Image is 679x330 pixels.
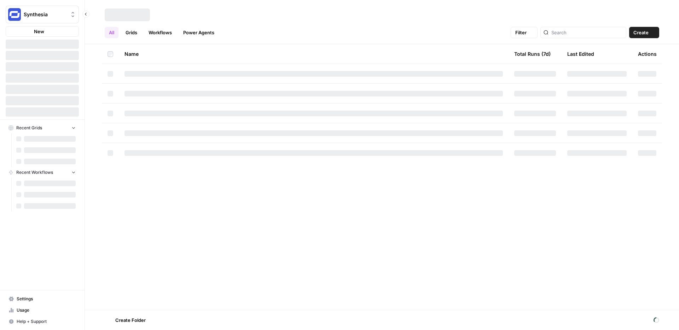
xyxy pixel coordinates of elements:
[6,316,79,327] button: Help + Support
[8,8,21,21] img: Synthesia Logo
[124,44,503,64] div: Name
[24,11,66,18] span: Synthesia
[17,296,76,302] span: Settings
[16,125,42,131] span: Recent Grids
[6,305,79,316] a: Usage
[551,29,623,36] input: Search
[6,6,79,23] button: Workspace: Synthesia
[511,27,538,38] button: Filter
[105,27,118,38] a: All
[638,44,657,64] div: Actions
[34,28,44,35] span: New
[514,44,551,64] div: Total Runs (7d)
[629,27,659,38] button: Create
[144,27,176,38] a: Workflows
[6,167,79,178] button: Recent Workflows
[6,123,79,133] button: Recent Grids
[17,318,76,325] span: Help + Support
[179,27,219,38] a: Power Agents
[567,44,594,64] div: Last Edited
[6,293,79,305] a: Settings
[105,314,150,326] button: Create Folder
[121,27,141,38] a: Grids
[115,317,146,324] span: Create Folder
[515,29,527,36] span: Filter
[633,29,649,36] span: Create
[17,307,76,313] span: Usage
[16,169,53,176] span: Recent Workflows
[6,26,79,37] button: New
